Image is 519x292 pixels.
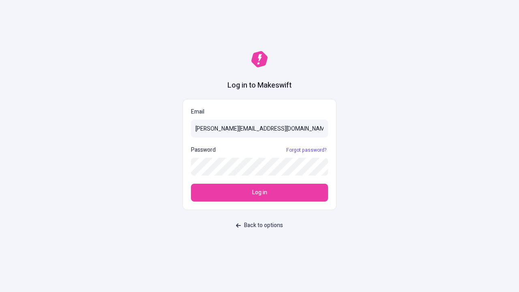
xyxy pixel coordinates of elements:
[252,188,267,197] span: Log in
[231,218,288,233] button: Back to options
[191,120,328,137] input: Email
[191,107,328,116] p: Email
[191,184,328,202] button: Log in
[285,147,328,153] a: Forgot password?
[244,221,283,230] span: Back to options
[191,146,216,155] p: Password
[227,80,292,91] h1: Log in to Makeswift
